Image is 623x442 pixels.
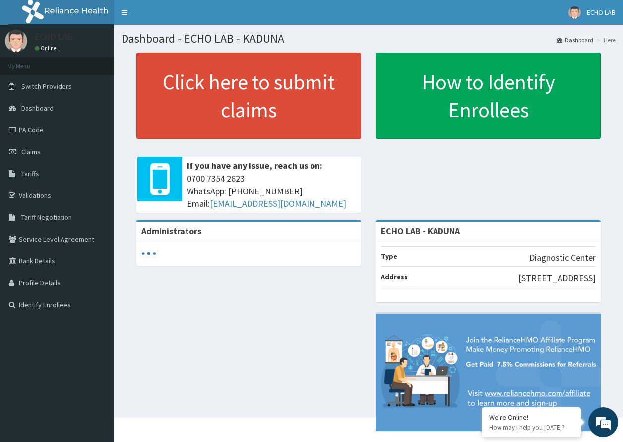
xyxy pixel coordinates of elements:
[489,413,573,422] div: We're Online!
[21,147,41,156] span: Claims
[518,272,596,285] p: [STREET_ADDRESS]
[489,423,573,432] p: How may I help you today?
[187,172,356,210] span: 0700 7354 2623 WhatsApp: [PHONE_NUMBER] Email:
[35,45,59,52] a: Online
[21,169,39,178] span: Tariffs
[210,198,346,209] a: [EMAIL_ADDRESS][DOMAIN_NAME]
[381,225,460,237] strong: ECHO LAB - KADUNA
[587,8,616,17] span: ECHO LAB
[568,6,581,19] img: User Image
[594,36,616,44] li: Here
[122,32,616,45] h1: Dashboard - ECHO LAB - KADUNA
[21,82,72,91] span: Switch Providers
[5,30,27,52] img: User Image
[381,252,397,261] b: Type
[141,246,156,261] svg: audio-loading
[21,213,72,222] span: Tariff Negotiation
[21,104,54,113] span: Dashboard
[141,225,201,237] b: Administrators
[557,36,593,44] a: Dashboard
[529,252,596,264] p: Diagnostic Center
[136,53,361,139] a: Click here to submit claims
[381,272,408,281] b: Address
[187,160,322,171] b: If you have any issue, reach us on:
[376,314,601,431] img: provider-team-banner.png
[376,53,601,139] a: How to Identify Enrollees
[35,32,73,41] p: ECHO LAB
